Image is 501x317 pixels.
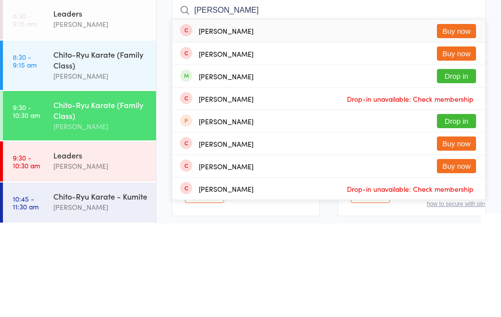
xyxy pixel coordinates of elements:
input: Search [172,92,486,115]
button: Drop in [437,207,476,222]
a: 10:45 -11:30 amChito-Ryu Karate - Kumite[PERSON_NAME] [3,276,156,316]
div: Events for [13,51,61,68]
div: [PERSON_NAME] [53,295,148,306]
a: 9:30 -10:30 amChito-Ryu Karate (Family Class)[PERSON_NAME] [3,184,156,234]
div: [PERSON_NAME] [199,256,253,264]
a: [DATE] [13,68,37,78]
button: Buy now [437,230,476,244]
h2: Chito-Ryu Karate (Family Class… Check-in [172,24,486,41]
a: 8:30 -9:15 amChito-Ryu Karate (Family Class)[PERSON_NAME] [3,134,156,183]
div: [PERSON_NAME] [53,214,148,226]
div: [PERSON_NAME] [199,278,253,286]
div: Chito-Ryu Karate - Kumite [53,284,148,295]
span: Drop-in unavailable: Check membership [344,275,476,290]
span: Chito-Ryu Karate and Chito-Ryu Karate Little Champions [172,75,486,85]
span: [PERSON_NAME] [172,55,471,65]
div: [PERSON_NAME] [199,211,253,219]
span: [DATE] 9:30am [172,45,471,55]
time: 9:30 - 10:30 am [13,247,40,263]
div: [PERSON_NAME] [53,254,148,265]
button: Buy now [437,140,476,154]
time: 8:30 - 9:15 am [13,146,37,162]
button: Buy now [437,252,476,267]
div: Chito-Ryu Karate (Family Class) [53,142,148,164]
div: [PERSON_NAME] [53,112,148,123]
div: [PERSON_NAME] [199,166,253,174]
img: Gold Coast Chito-Ryu Karate [10,7,46,42]
div: At [70,51,119,68]
time: 9:30 - 10:30 am [13,197,40,212]
a: 9:30 -10:30 amLeaders[PERSON_NAME] [3,235,156,275]
div: [PERSON_NAME] [199,188,253,196]
div: [PERSON_NAME] [199,143,253,151]
div: [PERSON_NAME] [199,233,253,241]
div: [PERSON_NAME] [53,164,148,175]
div: Leaders [53,243,148,254]
div: [PERSON_NAME] [199,120,253,128]
button: how to secure with pin [427,294,485,301]
div: Leaders [53,101,148,112]
button: Buy now [437,117,476,132]
button: Drop in [437,162,476,177]
time: 10:45 - 11:30 am [13,288,39,304]
span: [PERSON_NAME] Dojo [172,65,471,75]
div: Chito-Ryu Karate (Family Class) [53,193,148,214]
span: Drop-in unavailable: Check membership [344,185,476,200]
div: Any location [70,68,119,78]
a: 8:30 -9:15 amLeaders[PERSON_NAME] [3,93,156,133]
time: 8:30 - 9:15 am [13,105,37,121]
